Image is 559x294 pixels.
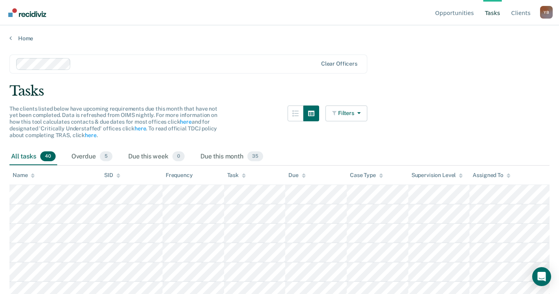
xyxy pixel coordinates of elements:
[172,151,185,162] span: 0
[9,83,550,99] div: Tasks
[127,148,186,166] div: Due this week0
[532,267,551,286] div: Open Intercom Messenger
[9,106,217,138] span: The clients listed below have upcoming requirements due this month that have not yet been complet...
[104,172,120,179] div: SID
[180,119,191,125] a: here
[8,8,46,17] img: Recidiviz
[411,172,463,179] div: Supervision Level
[540,6,553,19] div: Y B
[199,148,265,166] div: Due this month35
[85,132,96,138] a: here
[70,148,114,166] div: Overdue5
[350,172,383,179] div: Case Type
[247,151,263,162] span: 35
[166,172,193,179] div: Frequency
[9,35,550,42] a: Home
[40,151,56,162] span: 40
[9,148,57,166] div: All tasks40
[540,6,553,19] button: Profile dropdown button
[135,125,146,132] a: here
[13,172,35,179] div: Name
[288,172,306,179] div: Due
[325,106,367,121] button: Filters
[321,60,357,67] div: Clear officers
[473,172,510,179] div: Assigned To
[100,151,112,162] span: 5
[227,172,246,179] div: Task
